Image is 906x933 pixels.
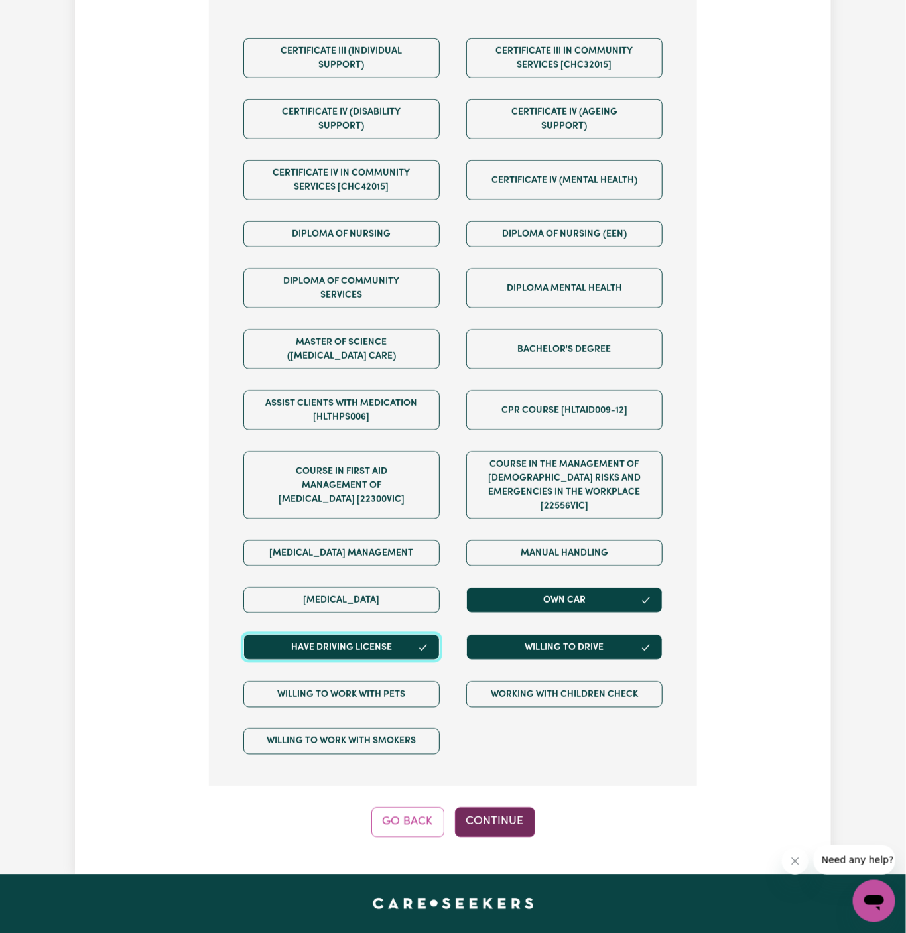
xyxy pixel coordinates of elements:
[243,682,440,708] button: Willing to work with pets
[466,391,663,430] button: CPR Course [HLTAID009-12]
[466,330,663,369] button: Bachelor's Degree
[243,99,440,139] button: Certificate IV (Disability Support)
[466,452,663,519] button: Course in the Management of [DEMOGRAPHIC_DATA] Risks and Emergencies in the Workplace [22556VIC]
[853,880,895,922] iframe: Button to launch messaging window
[243,38,440,78] button: Certificate III (Individual Support)
[373,899,534,909] a: Careseekers home page
[243,452,440,519] button: Course in First Aid Management of [MEDICAL_DATA] [22300VIC]
[243,635,440,660] button: Have driving license
[371,808,444,837] button: Go Back
[243,221,440,247] button: Diploma of Nursing
[243,588,440,613] button: [MEDICAL_DATA]
[243,729,440,755] button: Willing to work with smokers
[243,391,440,430] button: Assist clients with medication [HLTHPS006]
[814,845,895,875] iframe: Message from company
[466,38,663,78] button: Certificate III in Community Services [CHC32015]
[466,588,663,613] button: Own Car
[243,330,440,369] button: Master of Science ([MEDICAL_DATA] Care)
[243,540,440,566] button: [MEDICAL_DATA] Management
[466,99,663,139] button: Certificate IV (Ageing Support)
[466,221,663,247] button: Diploma of Nursing (EEN)
[782,848,809,875] iframe: Close message
[466,269,663,308] button: Diploma Mental Health
[466,160,663,200] button: Certificate IV (Mental Health)
[466,635,663,660] button: Willing to drive
[466,540,663,566] button: Manual Handling
[243,269,440,308] button: Diploma of Community Services
[455,808,535,837] button: Continue
[243,160,440,200] button: Certificate IV in Community Services [CHC42015]
[466,682,663,708] button: Working with Children Check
